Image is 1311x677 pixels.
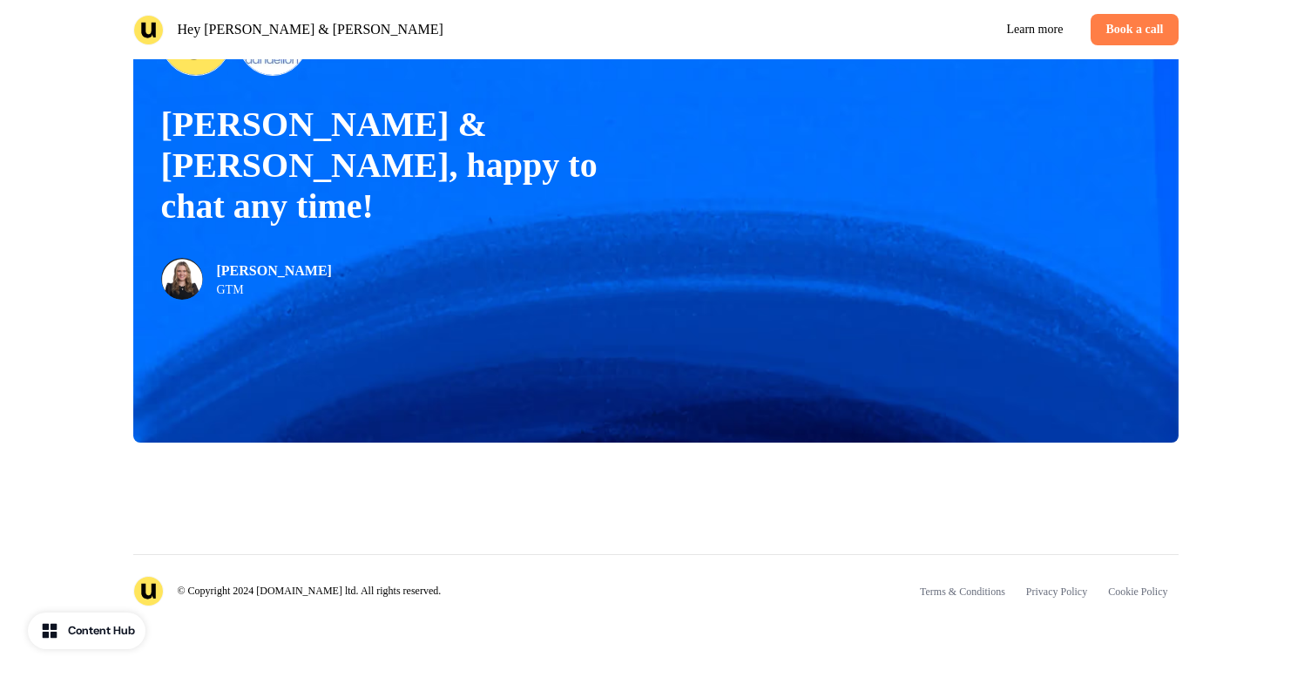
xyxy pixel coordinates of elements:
[992,14,1077,45] a: Learn more
[1091,14,1178,45] a: Book a call
[217,261,332,281] p: [PERSON_NAME]
[217,283,332,297] p: GTM
[68,622,135,640] div: Content Hub
[1016,576,1098,607] a: Privacy Policy
[178,19,443,40] p: Hey [PERSON_NAME] & [PERSON_NAME]
[1098,576,1178,607] a: Cookie Policy
[909,576,1016,607] a: Terms & Conditions
[161,104,656,227] p: [PERSON_NAME] & [PERSON_NAME], happy to chat any time!
[178,585,442,598] p: © Copyright 2024 [DOMAIN_NAME] ltd. All rights reserved.
[28,613,145,649] button: Content Hub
